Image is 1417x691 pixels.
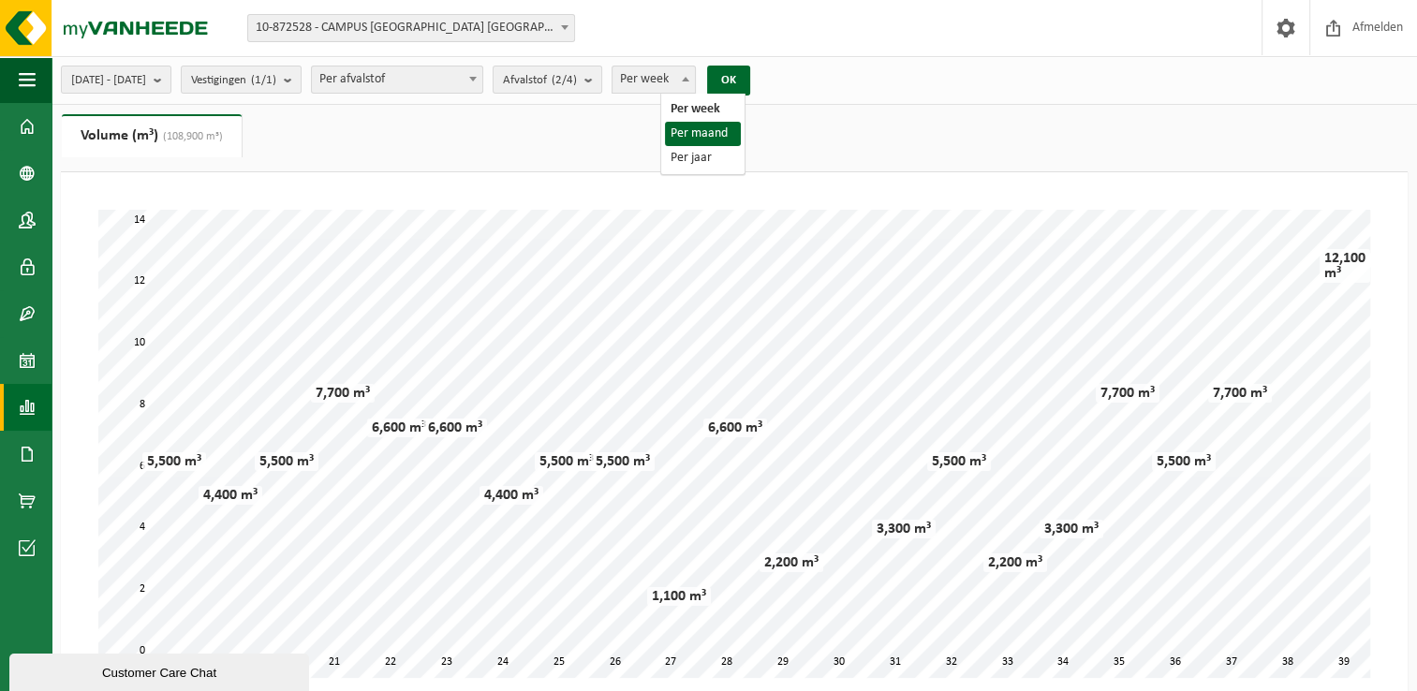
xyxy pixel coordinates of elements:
span: Vestigingen [191,66,276,95]
div: 12,100 m³ [1320,249,1370,283]
span: Afvalstof [503,66,577,95]
div: 4,400 m³ [199,486,262,505]
div: 3,300 m³ [872,520,936,538]
div: 2,200 m³ [983,553,1047,572]
span: Per week [613,66,696,93]
div: 6,600 m³ [703,419,767,437]
span: [DATE] - [DATE] [71,66,146,95]
div: 7,700 m³ [1096,384,1159,403]
div: 6,600 m³ [423,419,487,437]
div: 7,700 m³ [311,384,375,403]
a: Volume (m³) [62,114,242,157]
div: 5,500 m³ [255,452,318,471]
div: 2,200 m³ [760,553,823,572]
div: 5,500 m³ [535,452,598,471]
div: 7,700 m³ [1208,384,1272,403]
span: Per week [612,66,697,94]
li: Per jaar [665,146,741,170]
span: (108,900 m³) [158,131,223,142]
button: OK [707,66,750,96]
div: 5,500 m³ [927,452,991,471]
div: 5,500 m³ [1152,452,1216,471]
span: Per afvalstof [311,66,483,94]
span: Per afvalstof [312,66,482,93]
button: Afvalstof(2/4) [493,66,602,94]
div: 3,300 m³ [1040,520,1103,538]
div: 5,500 m³ [591,452,655,471]
div: 1,100 m³ [647,587,711,606]
li: Per maand [665,122,741,146]
button: Vestigingen(1/1) [181,66,302,94]
li: Per week [665,97,741,122]
count: (2/4) [552,74,577,86]
span: 10-872528 - CAMPUS VIJVERBEEK ASSE - ASSE [248,15,574,41]
count: (1/1) [251,74,276,86]
button: [DATE] - [DATE] [61,66,171,94]
div: 5,500 m³ [142,452,206,471]
span: 10-872528 - CAMPUS VIJVERBEEK ASSE - ASSE [247,14,575,42]
iframe: chat widget [9,650,313,691]
div: 6,600 m³ [367,419,431,437]
div: 4,400 m³ [480,486,543,505]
